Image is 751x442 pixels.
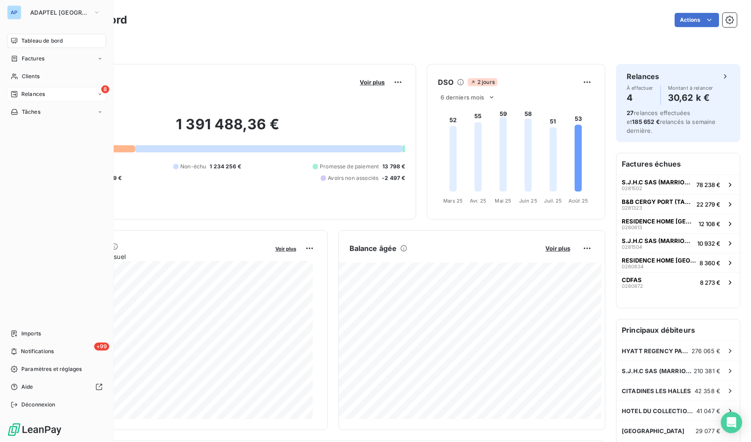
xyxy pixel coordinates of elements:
[697,240,720,247] span: 10 932 €
[622,283,643,289] span: 0280872
[627,109,716,134] span: relances effectuées et relancés la semaine dernière.
[101,85,109,93] span: 8
[700,279,720,286] span: 8 273 €
[544,198,562,204] tspan: Juil. 25
[382,174,405,182] span: -2 497 €
[328,174,378,182] span: Avoirs non associés
[622,225,642,230] span: 0280613
[21,365,82,373] span: Paramètres et réglages
[495,198,512,204] tspan: Mai 25
[7,87,106,101] a: 8Relances
[622,276,642,283] span: CDFAS
[21,330,41,338] span: Imports
[7,5,21,20] div: AP
[22,108,40,116] span: Tâches
[622,186,642,191] span: 0281502
[180,163,206,171] span: Non-échu
[622,179,693,186] span: S.J.H.C SAS (MARRIOTT RIVE GAUCHE)
[350,243,397,254] h6: Balance âgée
[22,55,44,63] span: Factures
[622,237,694,244] span: S.J.H.C SAS (MARRIOTT RIVE GAUCHE)
[622,347,691,354] span: HYATT REGENCY PARIS ETOILE
[7,105,106,119] a: Tâches
[519,198,537,204] tspan: Juin 25
[616,153,740,175] h6: Factures échues
[622,205,642,211] span: 0281323
[622,264,644,269] span: 0280834
[543,244,573,252] button: Voir plus
[7,327,106,341] a: Imports
[622,387,691,394] span: CITADINES LES HALLES
[468,78,497,86] span: 2 jours
[545,245,570,252] span: Voir plus
[357,78,387,86] button: Voir plus
[622,198,693,205] span: B&B CERGY PORT (TANDEM)
[675,13,719,27] button: Actions
[695,387,720,394] span: 42 358 €
[616,175,740,194] button: S.J.H.C SAS (MARRIOTT RIVE GAUCHE)028150278 238 €
[7,52,106,66] a: Factures
[616,272,740,292] button: CDFAS02808728 273 €
[668,85,713,91] span: Montant à relancer
[627,109,634,116] span: 27
[94,342,109,350] span: +99
[627,85,653,91] span: À effectuer
[273,244,299,252] button: Voir plus
[275,246,296,252] span: Voir plus
[622,257,696,264] span: RESIDENCE HOME [GEOGRAPHIC_DATA]
[622,427,685,434] span: [GEOGRAPHIC_DATA]
[627,71,659,82] h6: Relances
[699,259,720,267] span: 8 360 €
[7,422,62,437] img: Logo LeanPay
[695,427,720,434] span: 29 077 €
[7,362,106,376] a: Paramètres et réglages
[21,90,45,98] span: Relances
[21,383,33,391] span: Aide
[7,34,106,48] a: Tableau de bord
[616,319,740,341] h6: Principaux débiteurs
[50,252,269,261] span: Chiffre d'affaires mensuel
[622,367,694,374] span: S.J.H.C SAS (MARRIOTT RIVE GAUCHE)
[632,118,660,125] span: 185 652 €
[22,72,40,80] span: Clients
[668,91,713,105] h4: 30,62 k €
[616,214,740,233] button: RESIDENCE HOME [GEOGRAPHIC_DATA]028061312 108 €
[696,181,720,188] span: 78 238 €
[721,412,742,433] div: Open Intercom Messenger
[7,69,106,84] a: Clients
[438,77,453,88] h6: DSO
[21,347,54,355] span: Notifications
[7,380,106,394] a: Aide
[21,401,56,409] span: Déconnexion
[622,407,696,414] span: HOTEL DU COLLECTIONNEUR
[320,163,379,171] span: Promesse de paiement
[616,194,740,214] button: B&B CERGY PORT (TANDEM)028132322 279 €
[627,91,653,105] h4: 4
[616,253,740,272] button: RESIDENCE HOME [GEOGRAPHIC_DATA]02808348 360 €
[443,198,463,204] tspan: Mars 25
[50,115,405,142] h2: 1 391 488,36 €
[691,347,720,354] span: 276 065 €
[696,407,720,414] span: 41 047 €
[470,198,486,204] tspan: Avr. 25
[694,367,720,374] span: 210 381 €
[568,198,588,204] tspan: Août 25
[441,94,484,101] span: 6 derniers mois
[21,37,63,45] span: Tableau de bord
[616,233,740,253] button: S.J.H.C SAS (MARRIOTT RIVE GAUCHE)028150410 932 €
[622,244,642,250] span: 0281504
[382,163,405,171] span: 13 798 €
[622,218,695,225] span: RESIDENCE HOME [GEOGRAPHIC_DATA]
[30,9,90,16] span: ADAPTEL [GEOGRAPHIC_DATA]
[699,220,720,227] span: 12 108 €
[210,163,241,171] span: 1 234 256 €
[360,79,385,86] span: Voir plus
[696,201,720,208] span: 22 279 €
